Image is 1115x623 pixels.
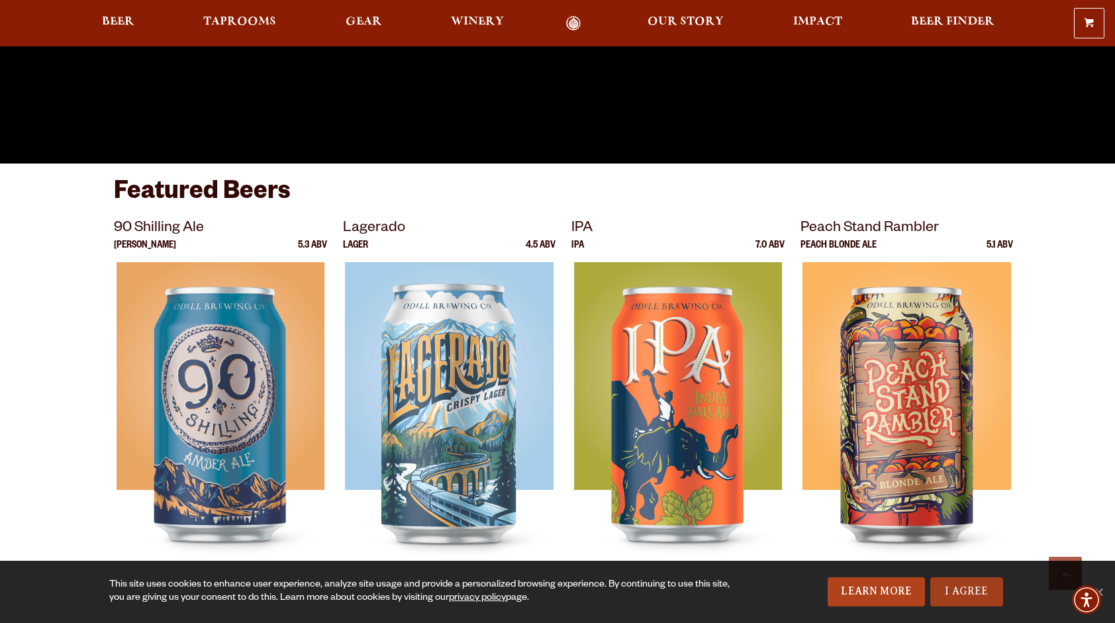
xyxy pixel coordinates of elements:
[451,17,504,27] span: Winery
[571,217,785,593] a: IPA IPA 7.0 ABV IPA IPA
[345,262,553,593] img: Lagerado
[911,17,994,27] span: Beer Finder
[337,16,391,31] a: Gear
[114,177,1001,217] h3: Featured Beers
[828,577,925,606] a: Learn More
[343,217,556,593] a: Lagerado Lager 4.5 ABV Lagerado Lagerado
[902,16,1003,31] a: Beer Finder
[449,593,506,604] a: privacy policy
[298,241,327,262] p: 5.3 ABV
[648,17,724,27] span: Our Story
[800,241,877,262] p: Peach Blonde Ale
[346,17,382,27] span: Gear
[117,262,324,593] img: 90 Shilling Ale
[755,241,785,262] p: 7.0 ABV
[987,241,1013,262] p: 5.1 ABV
[1049,557,1082,590] a: Scroll to top
[442,16,512,31] a: Winery
[785,16,851,31] a: Impact
[800,217,1014,593] a: Peach Stand Rambler Peach Blonde Ale 5.1 ABV Peach Stand Rambler Peach Stand Rambler
[1072,585,1101,614] div: Accessibility Menu
[203,17,276,27] span: Taprooms
[343,241,368,262] p: Lager
[343,217,556,241] p: Lagerado
[109,579,738,605] div: This site uses cookies to enhance user experience, analyze site usage and provide a personalized ...
[114,217,327,593] a: 90 Shilling Ale [PERSON_NAME] 5.3 ABV 90 Shilling Ale 90 Shilling Ale
[639,16,732,31] a: Our Story
[548,16,598,31] a: Odell Home
[114,241,176,262] p: [PERSON_NAME]
[930,577,1003,606] a: I Agree
[574,262,782,593] img: IPA
[526,241,556,262] p: 4.5 ABV
[571,217,785,241] p: IPA
[195,16,285,31] a: Taprooms
[571,241,584,262] p: IPA
[102,17,134,27] span: Beer
[93,16,143,31] a: Beer
[114,217,327,241] p: 90 Shilling Ale
[800,217,1014,241] p: Peach Stand Rambler
[802,262,1010,593] img: Peach Stand Rambler
[793,17,842,27] span: Impact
